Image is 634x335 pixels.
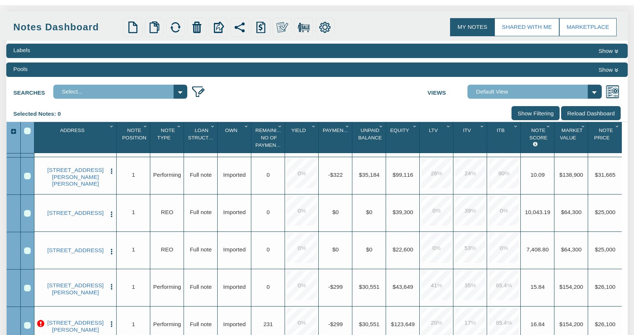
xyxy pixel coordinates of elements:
span: Note Type [157,128,175,141]
div: Column Menu [142,122,150,130]
div: Sort None [219,125,251,150]
div: Ltv Sort None [422,125,453,150]
button: Press to open the note menu [108,167,115,175]
span: $154,200 [559,321,583,328]
span: Imported [223,247,246,253]
span: 1 [132,284,135,290]
div: 0.0 [422,233,452,263]
img: for_sale.png [298,21,309,33]
div: Note Score Sort None [523,125,554,150]
span: 0 [266,172,270,178]
span: 15.84 [530,284,545,290]
span: Remaining No Of Payments [255,128,284,148]
span: 1 [132,247,135,253]
img: new.png [127,21,139,33]
span: $26,100 [595,321,615,328]
span: Imported [223,284,246,290]
span: $154,200 [559,284,583,290]
div: Row 7, Row Selection Checkbox [24,285,30,291]
div: 0.0 [422,196,452,226]
span: $99,116 [393,172,413,178]
div: 39.0 [455,196,485,226]
span: $22,600 [393,247,413,253]
div: Expand All [7,128,20,136]
img: trash.png [191,21,203,33]
div: Note Position Sort None [118,125,150,150]
div: Sort None [489,125,521,150]
div: Column Menu [512,122,520,130]
div: Notes Dashboard [13,20,121,34]
span: Full note [190,209,212,216]
div: 0.0 [287,270,317,300]
span: Full note [190,284,212,290]
a: 467 SOUTH AVENUE , ELMIRA, NY, 14904 [45,247,105,254]
div: Sort None [455,125,487,150]
span: $64,300 [561,209,582,216]
input: Show Filtering [511,106,560,120]
img: export.svg [212,21,224,33]
img: cell-menu.png [108,168,115,175]
span: 0 [266,209,270,216]
span: $123,649 [391,321,415,328]
img: copy.png [148,21,160,33]
span: Address [60,128,84,133]
span: Note Price [594,128,613,141]
div: 0.0 [489,196,519,226]
label: Searches [13,85,53,97]
span: $43,649 [393,284,413,290]
div: Itb Sort None [489,125,521,150]
span: $26,100 [595,284,615,290]
span: Yield [291,128,306,133]
span: REO [161,247,173,253]
div: Select All [24,128,30,134]
div: Column Menu [108,122,116,130]
div: 53.0 [455,233,485,263]
span: -$299 [328,321,343,328]
div: 24.0 [455,158,485,188]
span: $0 [366,247,372,253]
span: Performing [153,284,181,290]
div: 0.0 [287,158,317,188]
span: Performing [153,321,181,328]
div: 85.4 [489,270,519,300]
div: Column Menu [344,122,352,130]
span: 16.84 [530,321,545,328]
div: Remaining No Of Payments Sort None [253,125,285,150]
div: Sort None [321,125,352,150]
div: Column Menu [545,122,554,130]
img: history.png [255,21,267,33]
span: $25,000 [595,209,615,216]
div: Loan Structure Sort None [186,125,218,150]
img: views.png [606,85,620,99]
img: edit_filter_icon.png [191,85,205,99]
img: share.svg [234,21,245,33]
span: Full note [190,321,212,328]
div: Row 6, Row Selection Checkbox [24,247,30,254]
span: Imported [223,321,246,328]
div: Payment(P&I) Sort None [321,125,352,150]
div: Equity Sort None [388,125,420,150]
div: Sort None [186,125,218,150]
a: 467 SOUTH AVENUE , ELMIRA, NY, 14904 [45,210,105,217]
img: cell-menu.png [108,283,115,290]
span: 0 [266,284,270,290]
span: Ltv [429,128,438,133]
span: $0 [366,209,372,216]
div: Sort None [590,125,622,150]
span: 1 [132,172,135,178]
div: Note Type Sort None [152,125,184,150]
div: Row 8, Row Selection Checkbox [24,322,30,328]
span: Equity [390,128,409,133]
div: Sort None [253,125,285,150]
div: Sort None [118,125,150,150]
button: Press to open the note menu [108,319,115,328]
span: Full note [190,247,212,253]
span: Itv [463,128,471,133]
span: Full note [190,172,212,178]
div: Column Menu [209,122,217,130]
div: Sort None [354,125,386,150]
span: 10.09 [530,172,545,178]
div: Note Price Sort None [590,125,622,150]
span: Note Score [529,128,547,141]
span: REO [161,209,173,216]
